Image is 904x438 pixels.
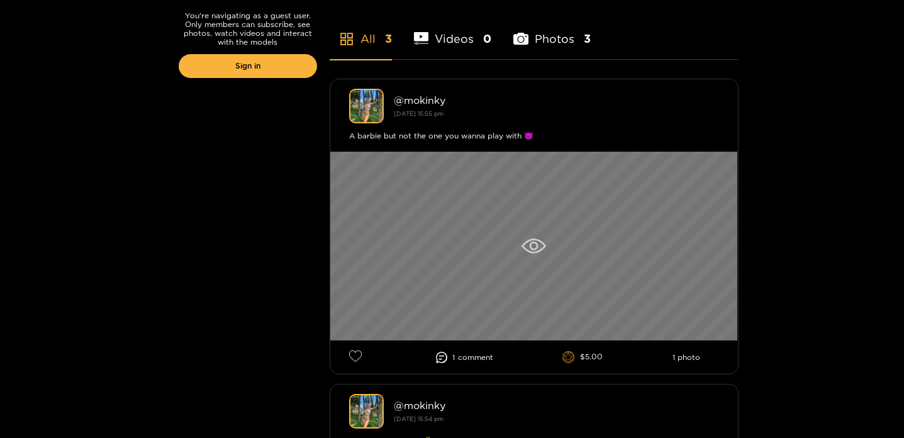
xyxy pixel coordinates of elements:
div: @ mokinky [394,94,719,106]
span: 3 [385,31,392,47]
span: appstore [339,31,354,47]
li: Photos [513,3,591,59]
img: mokinky [349,89,384,123]
p: You're navigating as a guest user. Only members can subscribe, see photos, watch videos and inter... [179,11,317,47]
div: A barbie but not the one you wanna play with 😈 [349,130,719,142]
li: All [330,3,392,59]
div: @ mokinky [394,400,719,411]
li: Videos [414,3,492,59]
span: 0 [483,31,491,47]
span: comment [458,353,493,362]
li: $5.00 [562,351,603,364]
a: Sign in [179,54,317,78]
span: 3 [584,31,591,47]
small: [DATE] 15:55 pm [394,110,444,117]
li: 1 [436,352,493,363]
li: 1 photo [672,353,700,362]
small: [DATE] 15:54 pm [394,415,444,422]
img: mokinky [349,394,384,429]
